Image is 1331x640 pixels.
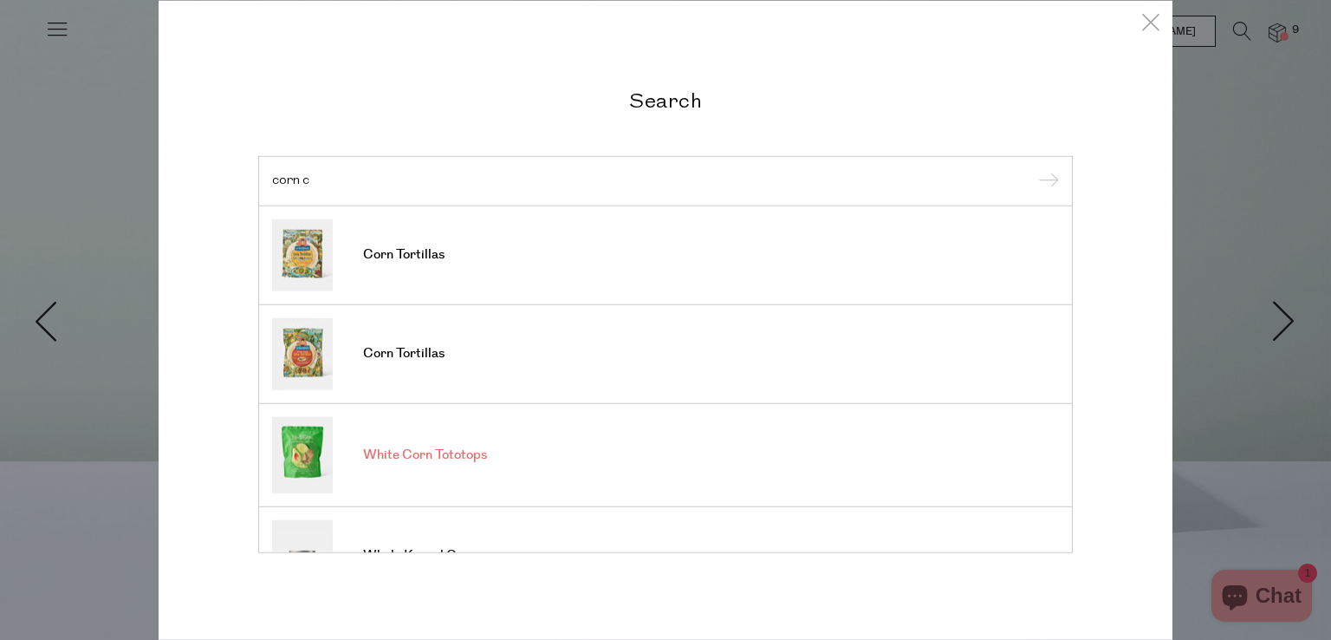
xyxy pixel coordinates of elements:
[258,88,1073,113] h2: Search
[272,317,1059,389] a: Corn Tortillas
[363,547,477,565] span: Whole Kernel Corn
[272,416,333,493] img: White Corn Tototops
[272,219,333,291] img: Corn Tortillas
[363,345,445,362] span: Corn Tortillas
[272,219,1059,291] a: Corn Tortillas
[363,246,445,264] span: Corn Tortillas
[272,174,1059,187] input: Search
[272,519,1059,591] a: Whole Kernel Corn
[272,416,1059,493] a: White Corn Tototops
[363,447,487,464] span: White Corn Tototops
[272,519,333,591] img: Whole Kernel Corn
[272,317,333,389] img: Corn Tortillas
